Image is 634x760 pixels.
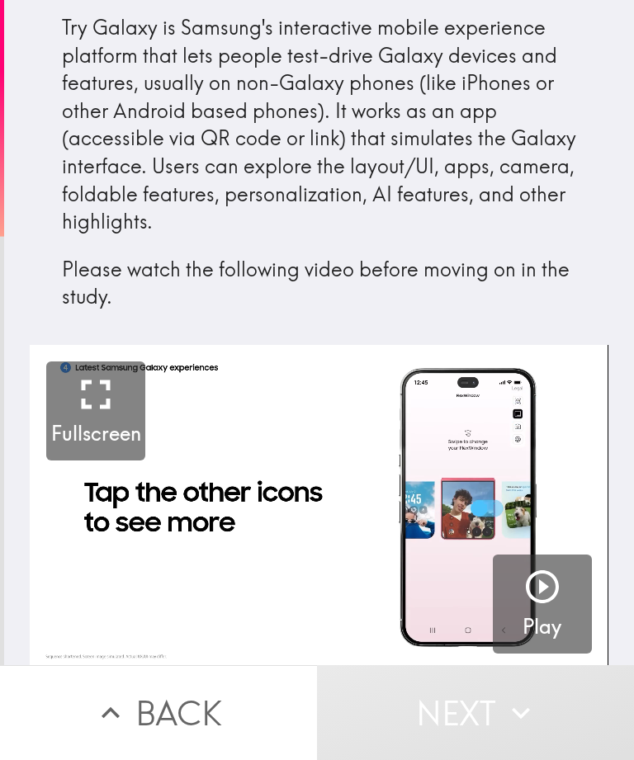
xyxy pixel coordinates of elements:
[542,353,592,388] div: 2:49
[51,420,141,448] h5: Fullscreen
[62,14,577,311] div: Try Galaxy is Samsung's interactive mobile experience platform that lets people test-drive Galaxy...
[523,613,561,641] h5: Play
[62,256,577,311] p: Please watch the following video before moving on in the study.
[317,665,634,760] button: Next
[46,361,145,460] button: Fullscreen
[493,555,592,654] button: Play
